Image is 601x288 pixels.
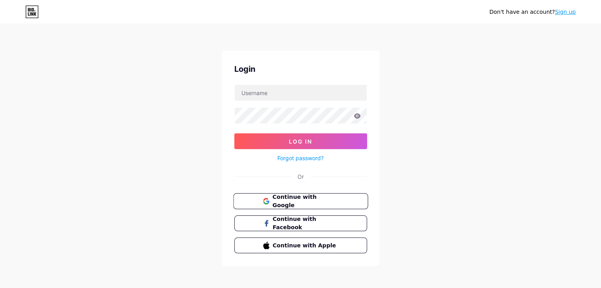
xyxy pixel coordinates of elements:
[22,13,39,19] div: v 4.0.25
[234,215,367,231] button: Continue with Facebook
[273,215,338,232] span: Continue with Facebook
[234,63,367,75] div: Login
[234,133,367,149] button: Log In
[289,138,312,145] span: Log In
[298,172,304,181] div: Or
[489,8,576,16] div: Don't have an account?
[272,193,338,210] span: Continue with Google
[233,193,368,209] button: Continue with Google
[13,21,19,27] img: website_grey.svg
[79,46,85,52] img: tab_keywords_by_traffic_grey.svg
[21,46,28,52] img: tab_domain_overview_orange.svg
[13,13,19,19] img: logo_orange.svg
[273,241,338,250] span: Continue with Apple
[235,85,367,101] input: Username
[234,193,367,209] a: Continue with Google
[30,47,71,52] div: Domain Overview
[234,238,367,253] button: Continue with Apple
[555,9,576,15] a: Sign up
[21,21,87,27] div: Domain: [DOMAIN_NAME]
[277,154,324,162] a: Forgot password?
[87,47,133,52] div: Keywords by Traffic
